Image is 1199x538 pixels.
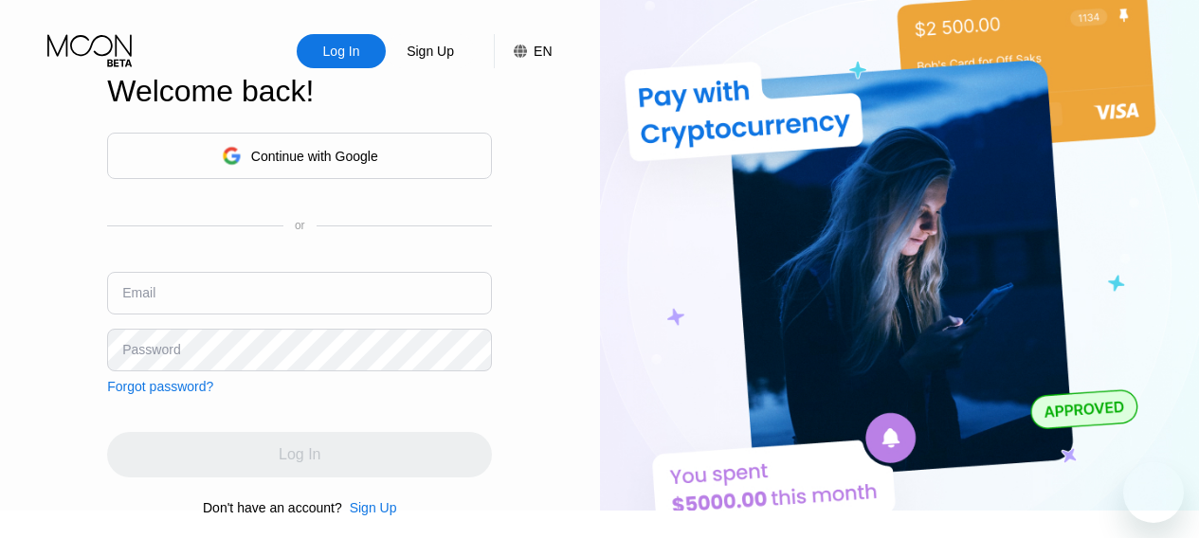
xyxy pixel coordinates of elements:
div: Log In [297,34,386,68]
div: Email [122,285,155,300]
div: EN [494,34,552,68]
div: Sign Up [342,500,397,515]
div: Forgot password? [107,379,213,394]
div: Continue with Google [251,149,378,164]
div: Sign Up [386,34,475,68]
div: Sign Up [350,500,397,515]
div: Welcome back! [107,74,492,109]
div: or [295,219,305,232]
div: Don't have an account? [203,500,342,515]
iframe: Button to launch messaging window [1123,462,1184,523]
div: EN [534,44,552,59]
div: Continue with Google [107,133,492,179]
div: Log In [321,42,362,61]
div: Password [122,342,180,357]
div: Sign Up [405,42,456,61]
